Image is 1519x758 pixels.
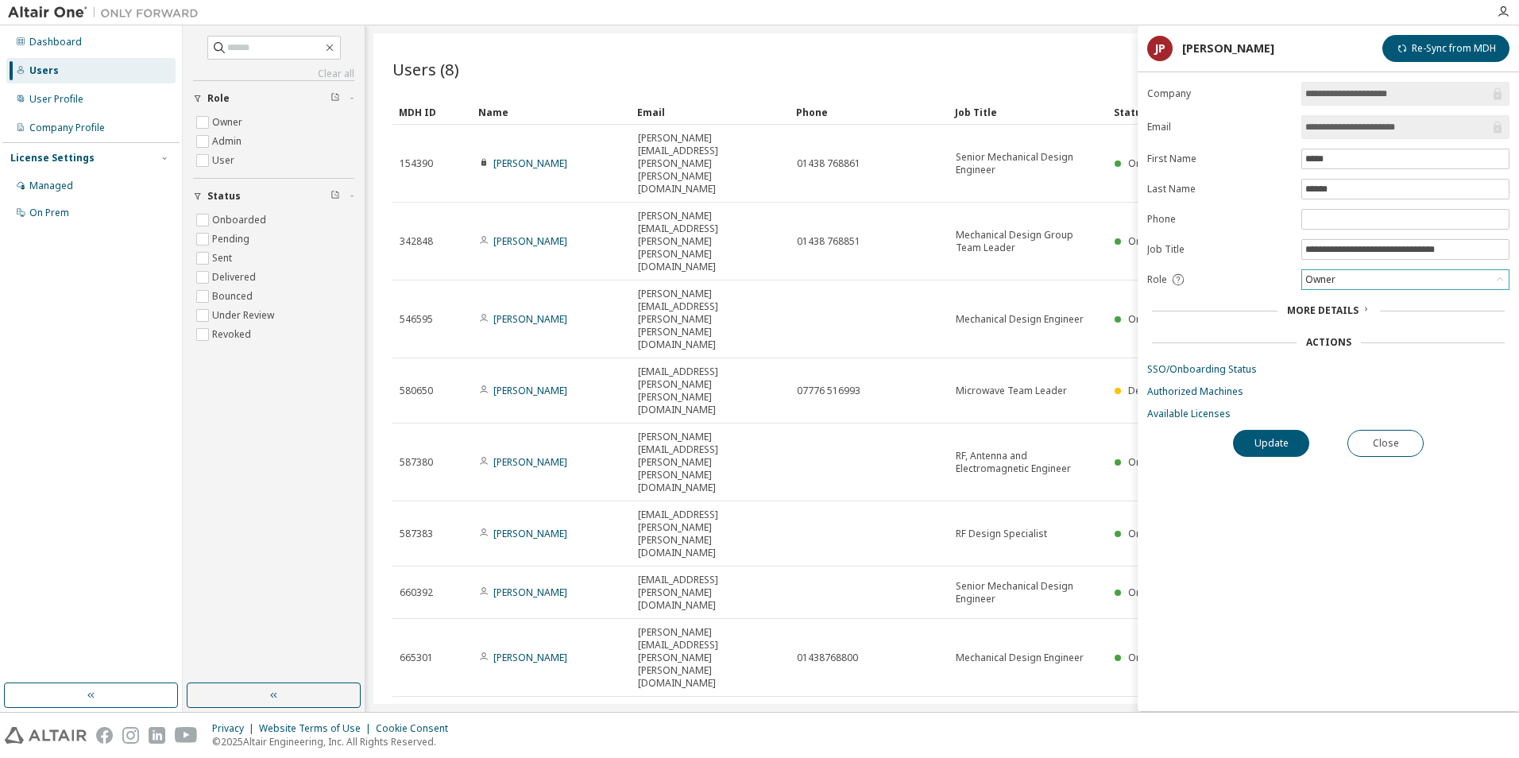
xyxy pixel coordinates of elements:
label: First Name [1147,153,1292,165]
div: Cookie Consent [376,722,458,735]
div: On Prem [29,207,69,219]
span: 342848 [400,235,433,248]
label: Owner [212,113,245,132]
label: Delivered [212,268,259,287]
label: Revoked [212,325,254,344]
a: Authorized Machines [1147,385,1509,398]
div: JP [1147,36,1173,61]
label: Admin [212,132,245,151]
div: Dashboard [29,36,82,48]
button: Status [193,179,354,214]
span: Status [207,190,241,203]
div: Actions [1306,336,1351,349]
label: Sent [212,249,235,268]
img: facebook.svg [96,727,113,744]
span: 587383 [400,528,433,540]
a: [PERSON_NAME] [493,384,567,397]
span: 665301 [400,652,433,664]
label: Under Review [212,306,277,325]
span: Onboarded [1128,234,1182,248]
span: Onboarded [1128,157,1182,170]
div: MDH ID [399,99,466,125]
label: User [212,151,238,170]
div: [PERSON_NAME] [1182,42,1274,55]
button: Role [193,81,354,116]
div: Website Terms of Use [259,722,376,735]
div: Owner [1302,270,1509,289]
span: 07776 516993 [797,385,860,397]
span: [PERSON_NAME][EMAIL_ADDRESS][PERSON_NAME][PERSON_NAME][DOMAIN_NAME] [638,288,783,351]
span: 580650 [400,385,433,397]
div: Name [478,99,624,125]
div: Job Title [955,99,1101,125]
span: 660392 [400,586,433,599]
span: More Details [1287,304,1359,317]
label: Last Name [1147,183,1292,195]
span: Onboarded [1128,651,1182,664]
a: [PERSON_NAME] [493,586,567,599]
div: Status [1114,99,1409,125]
a: [PERSON_NAME] [493,312,567,326]
button: Update [1233,430,1309,457]
div: Phone [796,99,942,125]
span: 01438 768851 [797,235,860,248]
span: Microwave Team Leader [956,385,1067,397]
a: Clear all [193,68,354,80]
span: Senior Mechanical Design Engineer [956,580,1100,605]
img: Altair One [8,5,207,21]
span: [EMAIL_ADDRESS][PERSON_NAME][PERSON_NAME][DOMAIN_NAME] [638,509,783,559]
a: [PERSON_NAME] [493,651,567,664]
div: User Profile [29,93,83,106]
div: License Settings [10,152,95,164]
span: 01438768800 [797,652,858,664]
span: RF, Antenna and Electromagnetic Engineer [956,450,1100,475]
span: Delivered [1128,384,1172,397]
label: Company [1147,87,1292,100]
img: altair_logo.svg [5,727,87,744]
span: Mechanical Design Engineer [956,313,1084,326]
span: 587380 [400,456,433,469]
span: Role [207,92,230,105]
a: [PERSON_NAME] [493,234,567,248]
span: [EMAIL_ADDRESS][PERSON_NAME][DOMAIN_NAME] [638,574,783,612]
span: Users (8) [392,58,459,80]
a: [PERSON_NAME] [493,527,567,540]
span: RF Design Specialist [956,528,1047,540]
span: [PERSON_NAME][EMAIL_ADDRESS][PERSON_NAME][PERSON_NAME][DOMAIN_NAME] [638,210,783,273]
span: Onboarded [1128,527,1182,540]
button: Close [1347,430,1424,457]
span: Clear filter [330,190,340,203]
span: 01438 768861 [797,157,860,170]
div: Privacy [212,722,259,735]
a: SSO/Onboarding Status [1147,363,1509,376]
span: Onboarded [1128,586,1182,599]
span: [EMAIL_ADDRESS][PERSON_NAME][PERSON_NAME][DOMAIN_NAME] [638,365,783,416]
img: youtube.svg [175,727,198,744]
div: Company Profile [29,122,105,134]
img: linkedin.svg [149,727,165,744]
label: Bounced [212,287,256,306]
div: Email [637,99,783,125]
label: Phone [1147,213,1292,226]
span: Mechanical Design Group Team Leader [956,229,1100,254]
span: Onboarded [1128,312,1182,326]
label: Pending [212,230,253,249]
label: Onboarded [212,211,269,230]
span: 546595 [400,313,433,326]
span: [PERSON_NAME][EMAIL_ADDRESS][PERSON_NAME][PERSON_NAME][DOMAIN_NAME] [638,132,783,195]
button: Re-Sync from MDH [1382,35,1509,62]
a: [PERSON_NAME] [493,157,567,170]
span: Role [1147,273,1167,286]
p: © 2025 Altair Engineering, Inc. All Rights Reserved. [212,735,458,748]
span: Clear filter [330,92,340,105]
span: 154390 [400,157,433,170]
a: Available Licenses [1147,408,1509,420]
span: [PERSON_NAME][EMAIL_ADDRESS][PERSON_NAME][PERSON_NAME][DOMAIN_NAME] [638,431,783,494]
label: Job Title [1147,243,1292,256]
span: [PERSON_NAME][EMAIL_ADDRESS][PERSON_NAME][PERSON_NAME][DOMAIN_NAME] [638,626,783,690]
div: Managed [29,180,73,192]
a: [PERSON_NAME] [493,455,567,469]
img: instagram.svg [122,727,139,744]
span: Onboarded [1128,455,1182,469]
span: Mechanical Design Engineer [956,652,1084,664]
